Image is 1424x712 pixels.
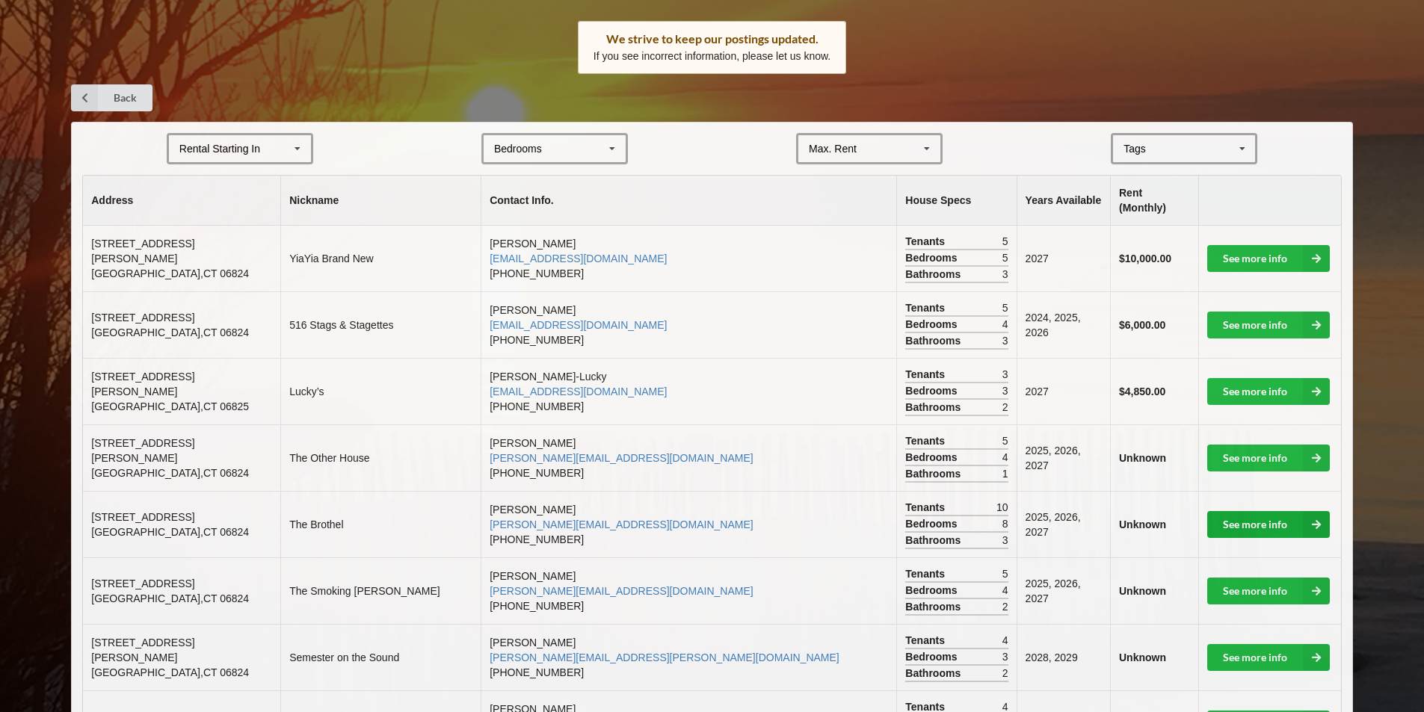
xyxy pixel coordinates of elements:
[280,226,481,291] td: YiaYia Brand New
[83,176,280,226] th: Address
[1002,599,1008,614] span: 2
[1207,245,1330,272] a: See more info
[905,666,964,681] span: Bathrooms
[280,176,481,226] th: Nickname
[1207,578,1330,604] a: See more info
[490,452,753,464] a: [PERSON_NAME][EMAIL_ADDRESS][DOMAIN_NAME]
[1119,319,1165,331] b: $6,000.00
[905,583,961,598] span: Bedrooms
[481,226,896,291] td: [PERSON_NAME] [PHONE_NUMBER]
[91,467,249,479] span: [GEOGRAPHIC_DATA] , CT 06824
[905,500,949,515] span: Tenants
[91,400,249,412] span: [GEOGRAPHIC_DATA] , CT 06825
[280,557,481,624] td: The Smoking [PERSON_NAME]
[1002,367,1008,382] span: 3
[905,383,961,398] span: Bedrooms
[280,424,481,491] td: The Other House
[1002,666,1008,681] span: 2
[594,49,831,64] p: If you see incorrect information, please let us know.
[91,511,194,523] span: [STREET_ADDRESS]
[905,599,964,614] span: Bathrooms
[91,592,249,604] span: [GEOGRAPHIC_DATA] , CT 06824
[91,238,194,264] span: [STREET_ADDRESS][PERSON_NAME]
[1207,445,1330,471] a: See more info
[280,358,481,424] td: Lucky’s
[1002,267,1008,282] span: 3
[905,633,949,648] span: Tenants
[1119,452,1166,464] b: Unknown
[1017,226,1110,291] td: 2027
[1002,433,1008,448] span: 5
[1002,466,1008,481] span: 1
[490,253,667,264] a: [EMAIL_ADDRESS][DOMAIN_NAME]
[1017,424,1110,491] td: 2025, 2026, 2027
[280,491,481,557] td: The Brothel
[91,267,249,279] span: [GEOGRAPHIC_DATA] , CT 06824
[1207,644,1330,671] a: See more info
[905,234,949,249] span: Tenants
[280,624,481,690] td: Semester on the Sound
[490,518,753,530] a: [PERSON_NAME][EMAIL_ADDRESS][DOMAIN_NAME]
[1002,633,1008,648] span: 4
[594,31,831,46] div: We strive to keep our postings updated.
[91,371,194,397] span: [STREET_ADDRESS][PERSON_NAME]
[1002,516,1008,531] span: 8
[481,291,896,358] td: [PERSON_NAME] [PHONE_NUMBER]
[1017,557,1110,624] td: 2025, 2026, 2027
[1002,583,1008,598] span: 4
[71,84,152,111] a: Back
[1207,312,1330,338] a: See more info
[91,637,194,663] span: [STREET_ADDRESS][PERSON_NAME]
[481,358,896,424] td: [PERSON_NAME]-Lucky [PHONE_NUMBER]
[905,250,961,265] span: Bedrooms
[905,433,949,448] span: Tenants
[1002,383,1008,398] span: 3
[809,143,857,154] div: Max. Rent
[905,300,949,315] span: Tenants
[1119,585,1166,597] b: Unknown
[1002,533,1008,548] span: 3
[1017,491,1110,557] td: 2025, 2026, 2027
[280,291,481,358] td: 516 Stags & Stagettes
[1017,176,1110,226] th: Years Available
[91,578,194,589] span: [STREET_ADDRESS]
[905,400,964,415] span: Bathrooms
[490,651,839,663] a: [PERSON_NAME][EMAIL_ADDRESS][PERSON_NAME][DOMAIN_NAME]
[481,557,896,624] td: [PERSON_NAME] [PHONE_NUMBER]
[905,516,961,531] span: Bedrooms
[494,143,542,154] div: Bedrooms
[481,424,896,491] td: [PERSON_NAME] [PHONE_NUMBER]
[905,466,964,481] span: Bathrooms
[905,367,949,382] span: Tenants
[481,491,896,557] td: [PERSON_NAME] [PHONE_NUMBER]
[481,624,896,690] td: [PERSON_NAME] [PHONE_NUMBER]
[1002,234,1008,249] span: 5
[490,585,753,597] a: [PERSON_NAME][EMAIL_ADDRESS][DOMAIN_NAME]
[905,267,964,282] span: Bathrooms
[490,386,667,397] a: [EMAIL_ADDRESS][DOMAIN_NAME]
[1119,386,1165,397] b: $4,850.00
[1119,651,1166,663] b: Unknown
[1002,649,1008,664] span: 3
[481,176,896,226] th: Contact Info.
[905,649,961,664] span: Bedrooms
[1002,250,1008,265] span: 5
[905,450,961,465] span: Bedrooms
[1207,511,1330,538] a: See more info
[1110,176,1198,226] th: Rent (Monthly)
[1207,378,1330,405] a: See more info
[91,437,194,464] span: [STREET_ADDRESS][PERSON_NAME]
[1017,624,1110,690] td: 2028, 2029
[1002,566,1008,581] span: 5
[1120,140,1168,158] div: Tags
[905,317,961,332] span: Bedrooms
[1002,450,1008,465] span: 4
[91,526,249,538] span: [GEOGRAPHIC_DATA] , CT 06824
[905,333,964,348] span: Bathrooms
[490,319,667,331] a: [EMAIL_ADDRESS][DOMAIN_NAME]
[905,566,949,581] span: Tenants
[91,666,249,678] span: [GEOGRAPHIC_DATA] , CT 06824
[91,312,194,324] span: [STREET_ADDRESS]
[996,500,1008,515] span: 10
[896,176,1016,226] th: House Specs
